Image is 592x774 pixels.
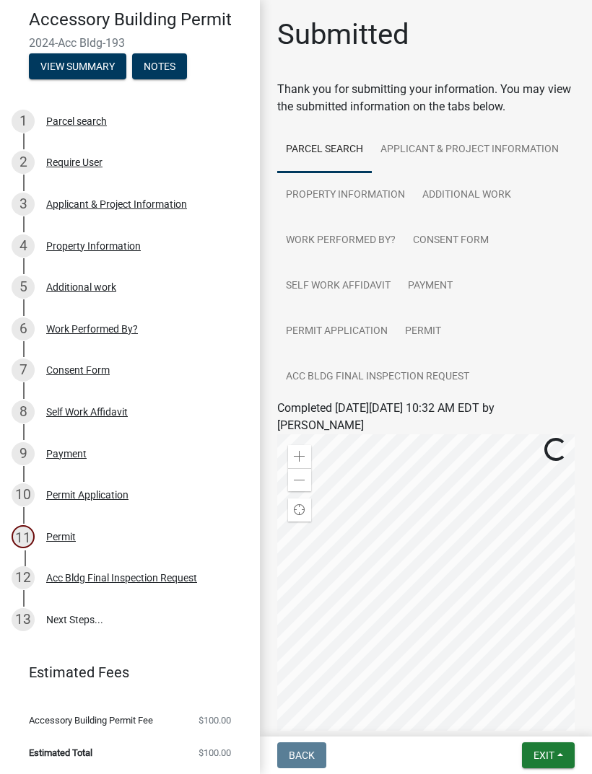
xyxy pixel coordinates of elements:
[277,742,326,768] button: Back
[404,218,497,264] a: Consent Form
[46,573,197,583] div: Acc Bldg Final Inspection Request
[29,9,248,30] h4: Accessory Building Permit
[12,193,35,216] div: 3
[277,218,404,264] a: Work Performed By?
[277,401,495,432] span: Completed [DATE][DATE] 10:32 AM EDT by [PERSON_NAME]
[46,157,103,167] div: Require User
[534,749,554,761] span: Exit
[199,716,231,725] span: $100.00
[12,566,35,589] div: 12
[46,407,128,417] div: Self Work Affidavit
[12,359,35,382] div: 7
[396,309,450,355] a: Permit
[288,468,311,491] div: Zoom out
[12,608,35,631] div: 13
[277,17,409,52] h1: Submitted
[288,445,311,468] div: Zoom in
[132,53,187,79] button: Notes
[12,110,35,133] div: 1
[277,263,399,309] a: Self Work Affidavit
[46,490,129,500] div: Permit Application
[12,400,35,423] div: 8
[199,748,231,757] span: $100.00
[289,749,315,761] span: Back
[12,442,35,465] div: 9
[46,365,110,375] div: Consent Form
[29,53,126,79] button: View Summary
[399,263,461,309] a: Payment
[46,241,141,251] div: Property Information
[522,742,575,768] button: Exit
[46,282,116,292] div: Additional work
[277,354,478,400] a: Acc Bldg Final Inspection Request
[277,172,414,219] a: Property Information
[372,127,567,173] a: Applicant & Project Information
[132,61,187,73] wm-modal-confirm: Notes
[46,532,76,542] div: Permit
[277,81,575,115] div: Thank you for submitting your information. You may view the submitted information on the tabs below.
[29,36,231,50] span: 2024-Acc Bldg-193
[46,116,107,126] div: Parcel search
[29,716,153,725] span: Accessory Building Permit Fee
[12,234,35,258] div: 4
[12,276,35,299] div: 5
[46,449,87,459] div: Payment
[277,309,396,355] a: Permit Application
[12,658,237,687] a: Estimated Fees
[414,172,520,219] a: Additional work
[12,525,35,548] div: 11
[12,317,35,340] div: 6
[46,324,138,334] div: Work Performed By?
[277,127,372,173] a: Parcel search
[29,748,92,757] span: Estimated Total
[46,199,187,209] div: Applicant & Project Information
[12,483,35,506] div: 10
[288,498,311,522] div: Find my location
[12,151,35,174] div: 2
[29,61,126,73] wm-modal-confirm: Summary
